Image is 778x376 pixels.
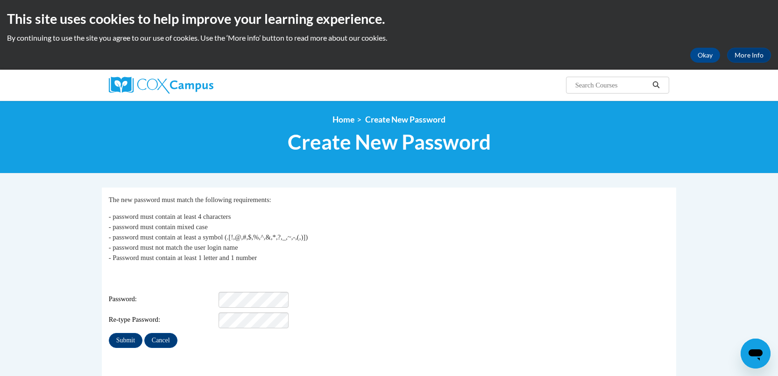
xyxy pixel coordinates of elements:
[109,213,308,261] span: - password must contain at least 4 characters - password must contain mixed case - password must ...
[109,333,142,348] input: Submit
[7,9,771,28] h2: This site uses cookies to help improve your learning experience.
[109,294,217,304] span: Password:
[727,48,771,63] a: More Info
[109,196,271,203] span: The new password must match the following requirements:
[7,33,771,43] p: By continuing to use the site you agree to our use of cookies. Use the ‘More info’ button to read...
[649,80,663,91] button: Search
[741,339,771,369] iframe: Button to launch messaging window
[109,77,213,94] img: Cox Campus
[144,333,177,348] input: Cancel
[109,315,217,325] span: Re-type Password:
[332,115,354,124] a: Home
[690,48,720,63] button: Okay
[109,77,286,94] a: Cox Campus
[288,130,491,154] span: Create New Password
[574,80,649,91] input: Search Courses
[365,115,446,124] span: Create New Password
